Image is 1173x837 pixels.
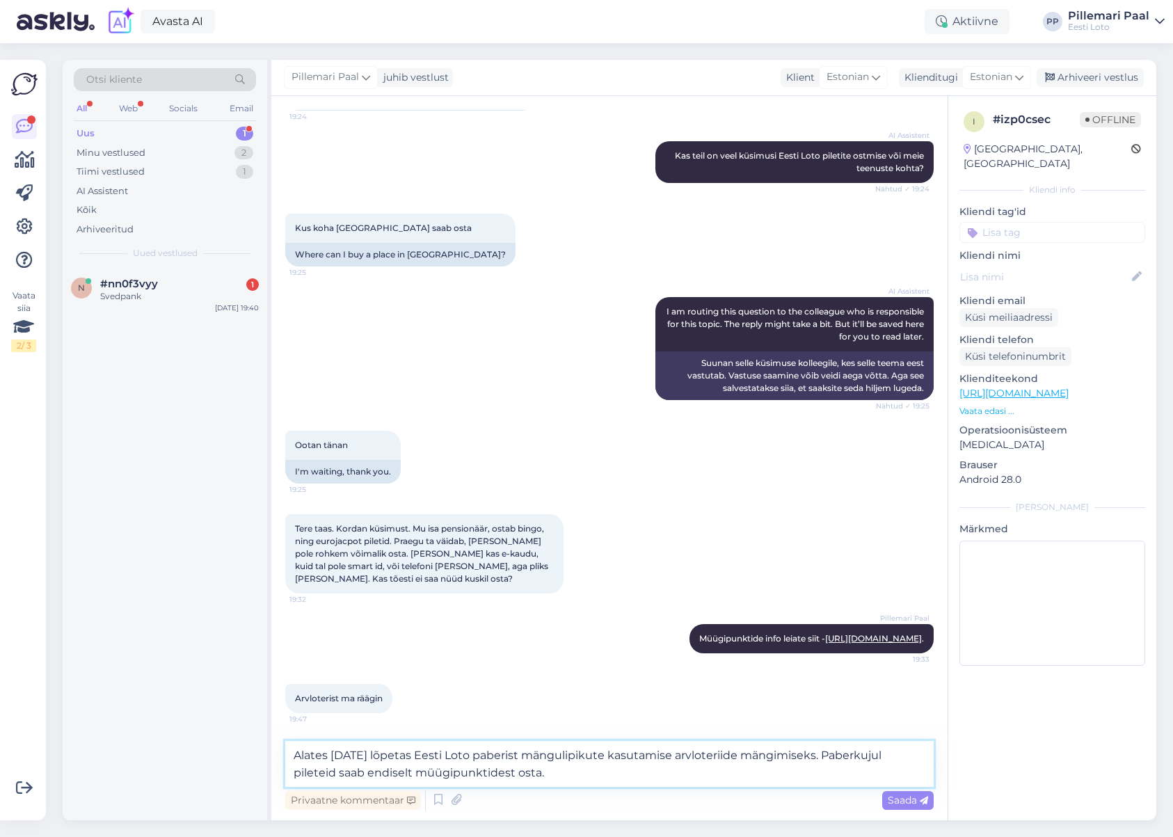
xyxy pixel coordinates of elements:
span: Tere taas. Kordan küsimust. Mu isa pensionäär, ostab bingo, ning eurojacpot piletid. Praegu ta vä... [295,523,550,584]
p: Android 28.0 [959,472,1145,487]
img: Askly Logo [11,71,38,97]
p: Kliendi tag'id [959,205,1145,219]
div: Email [227,99,256,118]
input: Lisa nimi [960,269,1129,285]
span: 19:33 [877,654,929,664]
div: Minu vestlused [77,146,145,160]
span: Offline [1080,112,1141,127]
div: 1 [246,278,259,291]
p: [MEDICAL_DATA] [959,438,1145,452]
span: AI Assistent [877,286,929,296]
span: Estonian [827,70,869,85]
div: Uus [77,127,95,141]
span: AI Assistent [877,130,929,141]
a: [URL][DOMAIN_NAME] [959,387,1069,399]
span: #nn0f3vyy [100,278,158,290]
span: Ootan tänan [295,440,348,450]
div: [DATE] 19:40 [215,303,259,313]
div: Tiimi vestlused [77,165,145,179]
p: Vaata edasi ... [959,405,1145,417]
span: Nähtud ✓ 19:25 [876,401,929,411]
div: AI Assistent [77,184,128,198]
span: 19:25 [289,267,342,278]
div: PP [1043,12,1062,31]
p: Märkmed [959,522,1145,536]
p: Kliendi email [959,294,1145,308]
span: Pillemari Paal [877,613,929,623]
a: Avasta AI [141,10,215,33]
div: Where can I buy a place in [GEOGRAPHIC_DATA]? [285,243,516,266]
div: Socials [166,99,200,118]
span: Otsi kliente [86,72,142,87]
p: Kliendi telefon [959,333,1145,347]
div: Klient [781,70,815,85]
p: Operatsioonisüsteem [959,423,1145,438]
div: Küsi telefoninumbrit [959,347,1071,366]
div: All [74,99,90,118]
span: Pillemari Paal [292,70,359,85]
span: 19:25 [289,484,342,495]
div: Küsi meiliaadressi [959,308,1058,327]
span: Kus koha [GEOGRAPHIC_DATA] saab osta [295,223,472,233]
span: Müügipunktide info leiate siit - . [699,633,924,644]
div: Svedpank [100,290,259,303]
div: juhib vestlust [378,70,449,85]
a: Pillemari PaalEesti Loto [1068,10,1165,33]
span: Kas teil on veel küsimusi Eesti Loto piletite ostmise või meie teenuste kohta? [675,150,926,173]
span: Uued vestlused [133,247,198,260]
div: Vaata siia [11,289,36,352]
span: n [78,282,85,293]
span: I am routing this question to the colleague who is responsible for this topic. The reply might ta... [667,306,926,342]
span: Nähtud ✓ 19:24 [875,184,929,194]
div: Pillemari Paal [1068,10,1149,22]
span: 19:47 [289,714,342,724]
div: Kliendi info [959,184,1145,196]
div: [PERSON_NAME] [959,501,1145,513]
span: 19:32 [289,594,342,605]
div: 2 [234,146,253,160]
div: Kõik [77,203,97,217]
div: Privaatne kommentaar [285,791,421,810]
span: Arvloterist ma räägin [295,693,383,703]
div: [GEOGRAPHIC_DATA], [GEOGRAPHIC_DATA] [964,142,1131,171]
span: Saada [888,794,928,806]
input: Lisa tag [959,222,1145,243]
p: Brauser [959,458,1145,472]
span: 19:24 [289,111,342,122]
div: Klienditugi [899,70,958,85]
p: Klienditeekond [959,372,1145,386]
div: Suunan selle küsimuse kolleegile, kes selle teema eest vastutab. Vastuse saamine võib veidi aega ... [655,351,934,400]
div: 1 [236,127,253,141]
div: Web [116,99,141,118]
div: Arhiveeri vestlus [1037,68,1144,87]
span: i [973,116,975,127]
img: explore-ai [106,7,135,36]
p: Kliendi nimi [959,248,1145,263]
div: Aktiivne [925,9,1010,34]
div: 1 [236,165,253,179]
div: Eesti Loto [1068,22,1149,33]
div: 2 / 3 [11,340,36,352]
div: # izp0csec [993,111,1080,128]
div: I'm waiting, thank you. [285,460,401,484]
a: [URL][DOMAIN_NAME] [825,633,922,644]
span: Estonian [970,70,1012,85]
textarea: Alates [DATE] lõpetas Eesti Loto paberist mängulipikute kasutamise arvloteriide mängimiseks. Pabe... [285,741,934,787]
div: Arhiveeritud [77,223,134,237]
